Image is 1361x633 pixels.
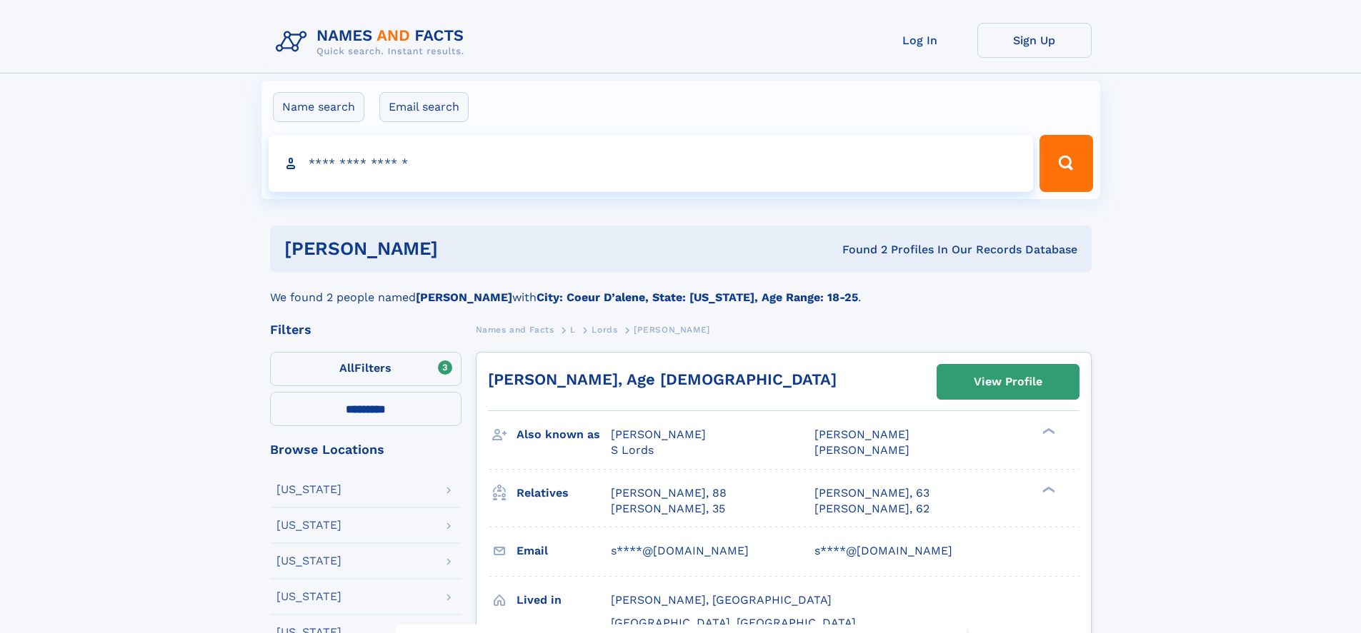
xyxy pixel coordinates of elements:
[611,427,706,441] span: [PERSON_NAME]
[270,272,1092,306] div: We found 2 people named with .
[974,365,1042,398] div: View Profile
[276,555,342,567] div: [US_STATE]
[611,485,727,501] a: [PERSON_NAME], 88
[517,481,611,505] h3: Relatives
[270,323,462,336] div: Filters
[416,290,512,304] b: [PERSON_NAME]
[270,23,476,61] img: Logo Names and Facts
[517,539,611,563] h3: Email
[611,443,654,457] span: S Lords
[611,616,856,629] span: [GEOGRAPHIC_DATA], [GEOGRAPHIC_DATA]
[517,422,611,447] h3: Also known as
[937,365,1079,399] a: View Profile
[270,443,462,456] div: Browse Locations
[273,92,364,122] label: Name search
[339,361,354,375] span: All
[592,320,617,338] a: Lords
[488,370,837,388] a: [PERSON_NAME], Age [DEMOGRAPHIC_DATA]
[570,325,576,335] span: L
[276,591,342,602] div: [US_STATE]
[517,588,611,612] h3: Lived in
[284,240,640,258] h1: [PERSON_NAME]
[814,501,929,517] a: [PERSON_NAME], 62
[1039,485,1056,494] div: ❯
[611,593,832,607] span: [PERSON_NAME], [GEOGRAPHIC_DATA]
[269,135,1034,192] input: search input
[592,325,617,335] span: Lords
[634,325,710,335] span: [PERSON_NAME]
[611,501,725,517] a: [PERSON_NAME], 35
[1040,135,1092,192] button: Search Button
[276,484,342,495] div: [US_STATE]
[1039,427,1056,436] div: ❯
[814,427,909,441] span: [PERSON_NAME]
[276,520,342,531] div: [US_STATE]
[640,242,1077,258] div: Found 2 Profiles In Our Records Database
[814,485,929,501] a: [PERSON_NAME], 63
[476,320,554,338] a: Names and Facts
[814,443,909,457] span: [PERSON_NAME]
[537,290,858,304] b: City: Coeur D’alene, State: [US_STATE], Age Range: 18-25
[270,352,462,386] label: Filters
[863,23,977,58] a: Log In
[570,320,576,338] a: L
[379,92,469,122] label: Email search
[977,23,1092,58] a: Sign Up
